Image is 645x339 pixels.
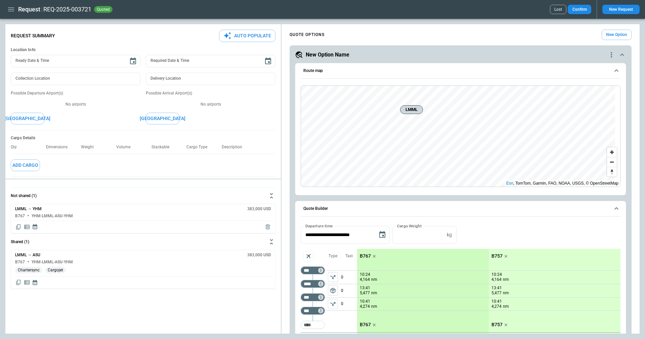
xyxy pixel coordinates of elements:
p: 10:24 [360,272,370,277]
span: Copy quote content [15,279,22,286]
div: Too short [301,321,325,329]
p: nm [371,277,377,282]
span: Aircraft selection [303,251,313,261]
button: Not shared (1) [11,188,275,204]
button: Reset bearing to north [607,167,617,177]
h6: 383,000 USD [247,207,271,211]
button: Choose date [261,54,275,68]
p: B767 [360,253,371,259]
button: Zoom in [607,147,617,157]
h6: B767 [15,214,25,218]
p: Dimensions [46,145,73,150]
h2: REQ-2025-003721 [43,5,91,13]
div: Not found [301,280,325,288]
h4: QUOTE OPTIONS [290,33,325,36]
div: Not shared (1) [11,250,275,289]
button: Add Cargo [11,159,40,171]
p: B757 [491,253,503,259]
p: Weight [81,145,99,150]
span: Type of sector [328,272,338,282]
p: No airports [11,102,140,107]
button: left aligned [328,272,338,282]
p: nm [503,304,509,309]
label: Departure time [305,223,333,229]
p: Qty [11,145,22,150]
div: Not found [301,266,325,274]
p: 13:41 [491,286,502,291]
button: Shared (1) [11,234,275,250]
span: package_2 [330,287,336,294]
h6: YHM-LMML-ASU-YHM [32,214,73,218]
a: Esri [506,181,513,186]
h6: Not shared (1) [11,194,37,198]
span: Display detailed quote content [24,224,30,230]
p: Volume [116,145,136,150]
p: No airports [146,102,275,107]
div: Route map [301,85,620,187]
h6: Shared (1) [11,240,29,244]
p: 0 [341,284,357,297]
button: Lost [550,5,566,14]
button: [GEOGRAPHIC_DATA] [146,113,179,124]
button: left aligned [328,286,338,296]
p: nm [371,304,377,309]
button: Route map [301,63,620,79]
p: kg [447,232,452,238]
p: nm [371,290,377,296]
div: quote-option-actions [607,51,615,59]
p: Stackable [152,145,175,150]
h6: Cargo Details [11,136,275,141]
p: 10:41 [491,299,502,304]
span: Delete quote [264,224,271,230]
button: Auto Populate [219,30,275,42]
canvas: Map [301,86,615,187]
h6: LMML → ASU [15,253,40,257]
button: Quote Builder [301,201,620,217]
h6: Location Info [11,47,275,52]
span: Cargojet [45,268,66,273]
p: Request Summary [11,33,55,39]
p: Possible Arrival Airport(s) [146,90,275,96]
p: 0 [341,271,357,284]
button: New Option Namequote-option-actions [295,51,626,59]
p: Type [329,253,337,259]
h6: YHM-LMML-ASU-YHM [32,260,73,264]
span: Copy quote content [15,224,22,230]
p: Possible Departure Airport(s) [11,90,140,96]
div: Not found [301,307,325,315]
p: nm [503,277,509,282]
button: left aligned [328,299,338,309]
p: 4,164 [360,277,370,282]
h5: New Option Name [306,51,349,59]
p: 4,164 [491,277,502,282]
p: Cargo Type [186,145,213,150]
h6: LMML → YHM [15,207,42,211]
h6: 383,000 USD [247,253,271,257]
span: Chartersync [15,268,42,273]
div: , TomTom, Garmin, FAO, NOAA, USGS, © OpenStreetMap [506,180,618,187]
div: Not shared (1) [11,204,275,233]
p: 4,274 [360,304,370,309]
button: New Request [602,5,640,14]
span: Type of sector [328,286,338,296]
span: Type of sector [328,299,338,309]
h1: Request [18,5,40,13]
label: Cargo Weight [397,223,422,229]
p: Description [222,145,248,150]
p: 5,477 [491,290,502,296]
p: nm [503,290,509,296]
h6: Quote Builder [303,206,328,211]
h6: Route map [303,69,323,73]
button: [GEOGRAPHIC_DATA] [11,113,44,124]
p: 0 [341,298,357,310]
h6: B767 [15,260,25,264]
span: Display detailed quote content [24,279,30,286]
p: B767 [360,322,371,328]
p: 10:24 [491,272,502,277]
button: Choose date [126,54,140,68]
span: LMML [403,106,420,113]
p: 13:41 [360,286,370,291]
span: quoted [95,7,111,12]
p: 10:41 [360,299,370,304]
span: Display quote schedule [32,224,38,230]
